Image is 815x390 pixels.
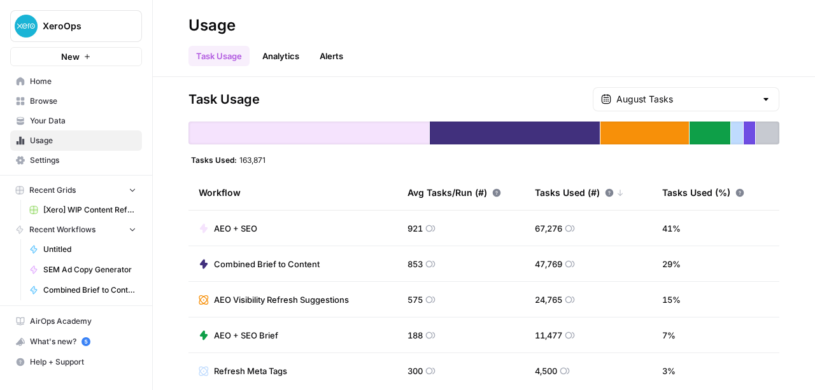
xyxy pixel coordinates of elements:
[662,293,681,306] span: 15 %
[535,258,562,270] span: 47,769
[43,204,136,216] span: [Xero] WIP Content Refresh
[407,258,423,270] span: 853
[407,293,423,306] span: 575
[407,365,423,377] span: 300
[29,224,96,235] span: Recent Workflows
[312,46,351,66] a: Alerts
[407,329,423,342] span: 188
[214,329,278,342] span: AEO + SEO Brief
[407,175,501,210] div: Avg Tasks/Run (#)
[535,293,562,306] span: 24,765
[10,130,142,151] a: Usage
[43,264,136,275] span: SEM Ad Copy Generator
[30,155,136,166] span: Settings
[214,293,349,306] span: AEO Visibility Refresh Suggestions
[10,111,142,131] a: Your Data
[214,222,257,235] span: AEO + SEO
[214,365,287,377] span: Refresh Meta Tags
[188,15,236,36] div: Usage
[535,329,562,342] span: 11,477
[10,71,142,92] a: Home
[30,95,136,107] span: Browse
[10,181,142,200] button: Recent Grids
[10,150,142,171] a: Settings
[535,175,624,210] div: Tasks Used (#)
[61,50,80,63] span: New
[255,46,307,66] a: Analytics
[15,15,38,38] img: XeroOps Logo
[24,280,142,300] a: Combined Brief to Content
[29,185,76,196] span: Recent Grids
[10,10,142,42] button: Workspace: XeroOps
[81,337,90,346] a: 5
[30,115,136,127] span: Your Data
[188,46,250,66] a: Task Usage
[662,329,676,342] span: 7 %
[24,260,142,280] a: SEM Ad Copy Generator
[199,329,278,342] a: AEO + SEO Brief
[662,365,676,377] span: 3 %
[11,332,141,351] div: What's new?
[10,352,142,372] button: Help + Support
[10,220,142,239] button: Recent Workflows
[10,47,142,66] button: New
[84,338,87,345] text: 5
[10,331,142,352] button: What's new? 5
[30,356,136,368] span: Help + Support
[199,222,257,235] a: AEO + SEO
[24,200,142,220] a: [Xero] WIP Content Refresh
[24,239,142,260] a: Untitled
[214,258,320,270] span: Combined Brief to Content
[30,76,136,87] span: Home
[199,258,320,270] a: Combined Brief to Content
[239,155,266,165] span: 163,871
[662,222,681,235] span: 41 %
[43,20,120,32] span: XeroOps
[199,175,387,210] div: Workflow
[535,365,557,377] span: 4,500
[10,311,142,331] a: AirOps Academy
[188,90,260,108] span: Task Usage
[535,222,562,235] span: 67,276
[662,175,744,210] div: Tasks Used (%)
[10,91,142,111] a: Browse
[30,135,136,146] span: Usage
[43,244,136,255] span: Untitled
[407,222,423,235] span: 921
[43,284,136,296] span: Combined Brief to Content
[30,316,136,327] span: AirOps Academy
[616,93,756,106] input: August Tasks
[662,258,681,270] span: 29 %
[191,155,237,165] span: Tasks Used:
